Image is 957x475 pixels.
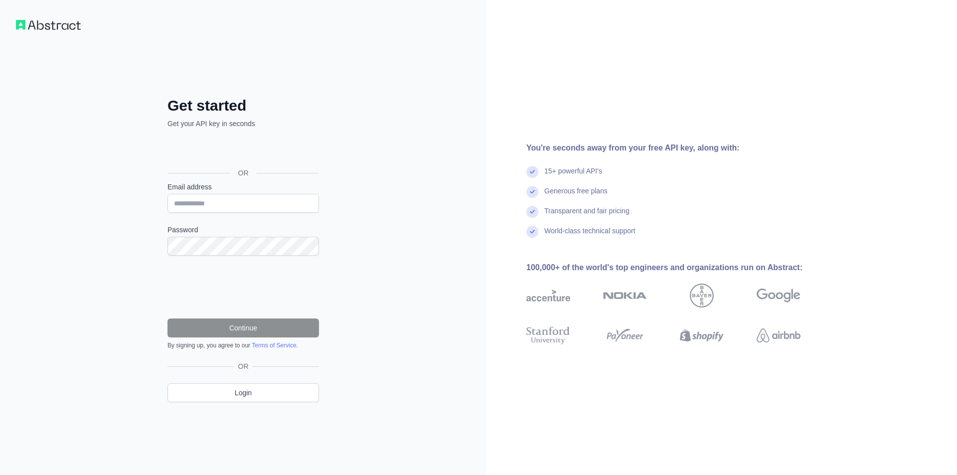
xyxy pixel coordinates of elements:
[167,318,319,337] button: Continue
[757,324,800,346] img: airbnb
[230,168,257,178] span: OR
[167,97,319,115] h2: Get started
[526,166,538,178] img: check mark
[526,324,570,346] img: stanford university
[544,166,602,186] div: 15+ powerful API's
[526,186,538,198] img: check mark
[252,342,296,349] a: Terms of Service
[167,225,319,235] label: Password
[16,20,81,30] img: Workflow
[603,324,647,346] img: payoneer
[234,361,253,371] span: OR
[526,206,538,218] img: check mark
[757,284,800,308] img: google
[167,119,319,129] p: Get your API key in seconds
[526,262,832,274] div: 100,000+ of the world's top engineers and organizations run on Abstract:
[167,383,319,402] a: Login
[526,142,832,154] div: You're seconds away from your free API key, along with:
[690,284,714,308] img: bayer
[544,206,630,226] div: Transparent and fair pricing
[544,186,608,206] div: Generous free plans
[680,324,724,346] img: shopify
[603,284,647,308] img: nokia
[526,284,570,308] img: accenture
[167,182,319,192] label: Email address
[544,226,636,246] div: World-class technical support
[162,140,322,161] iframe: Sign in with Google Button
[167,268,319,307] iframe: reCAPTCHA
[167,341,319,349] div: By signing up, you agree to our .
[526,226,538,238] img: check mark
